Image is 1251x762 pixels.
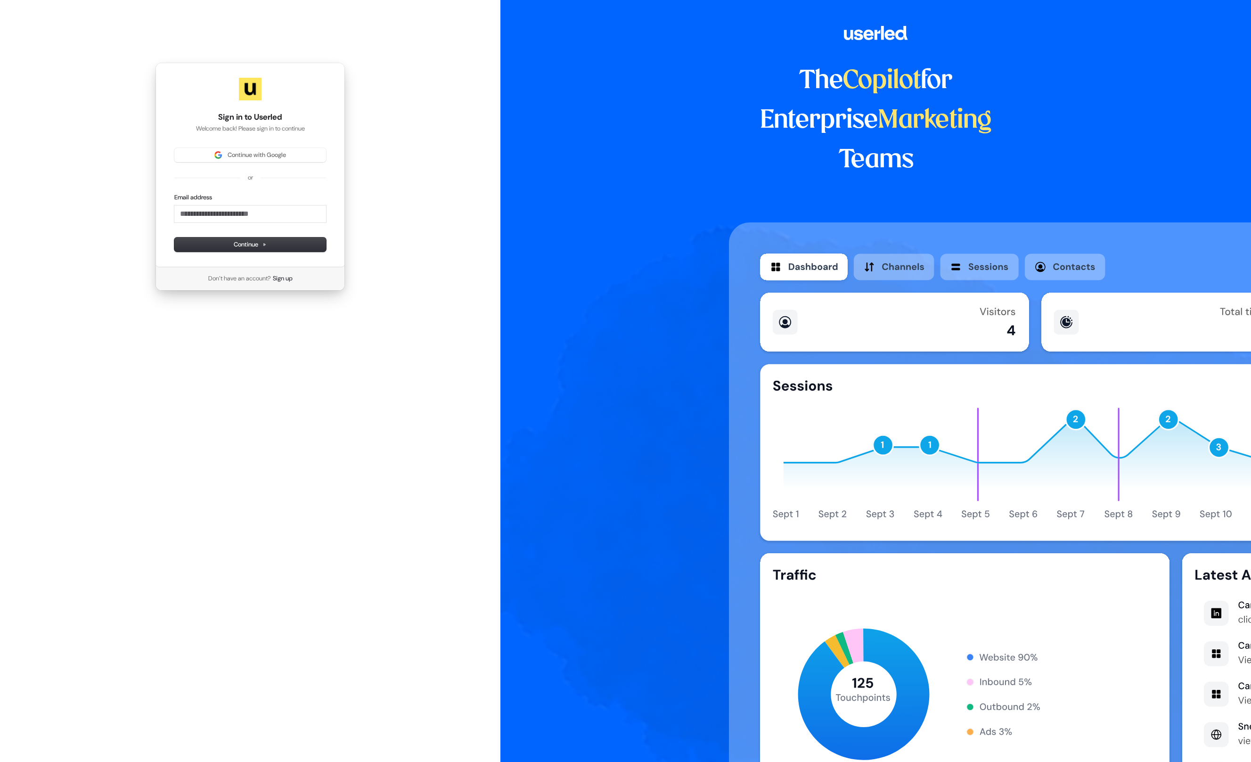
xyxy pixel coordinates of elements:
h1: The for Enterprise Teams [729,61,1023,180]
button: Sign in with GoogleContinue with Google [174,148,326,162]
span: Copilot [843,69,921,93]
h1: Sign in to Userled [174,112,326,123]
p: or [248,173,253,182]
span: Continue with Google [228,151,286,159]
span: Marketing [878,108,992,133]
button: Continue [174,238,326,252]
label: Email address [174,193,212,202]
img: Userled [239,78,262,100]
img: Sign in with Google [214,151,222,159]
p: Welcome back! Please sign in to continue [174,124,326,133]
span: Don’t have an account? [208,274,271,283]
a: Sign up [273,274,293,283]
span: Continue [234,240,267,249]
